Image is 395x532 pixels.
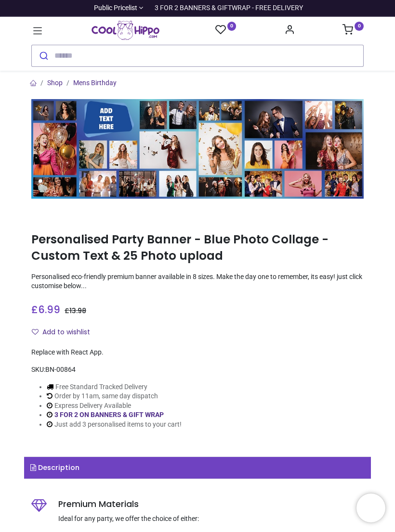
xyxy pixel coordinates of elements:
a: 0 [215,24,237,36]
a: Public Pricelist [92,3,144,13]
span: £ [31,303,60,317]
a: 0 [342,27,364,35]
sup: 0 [355,22,364,31]
li: Free Standard Tracked Delivery [47,382,182,392]
li: Order by 11am, same day dispatch [47,392,182,401]
i: Add to wishlist [32,329,39,335]
a: Account Info [284,27,295,35]
p: Personalised eco-friendly premium banner available in 8 sizes. Make the day one to remember, its ... [31,272,364,291]
img: Personalised Party Banner - Blue Photo Collage - Custom Text & 25 Photo upload [31,99,364,199]
img: Cool Hippo [92,21,159,40]
span: £ [65,306,86,316]
div: 3 FOR 2 BANNERS & GIFTWRAP - FREE DELIVERY [155,3,303,13]
span: Public Pricelist [94,3,137,13]
a: Shop [47,79,63,87]
span: 6.99 [38,303,60,317]
a: Description [24,457,371,479]
span: 13.98 [69,306,86,316]
p: Ideal for any party, we offer the choice of either: [58,514,364,524]
span: BN-00864 [45,366,76,373]
li: Just add 3 personalised items to your cart! [47,420,182,430]
a: Logo of Cool Hippo [92,21,159,40]
li: Express Delivery Available [47,401,182,411]
a: Mens Birthday [73,79,117,87]
button: Add to wishlistAdd to wishlist [31,324,98,341]
h1: Personalised Party Banner - Blue Photo Collage - Custom Text & 25 Photo upload [31,231,364,265]
div: SKU: [31,365,364,375]
div: Replace with React App. [31,348,364,357]
button: Submit [32,45,54,66]
h5: Premium Materials [58,498,364,510]
iframe: Brevo live chat [356,494,385,522]
a: 3 FOR 2 ON BANNERS & GIFT WRAP [54,411,164,418]
sup: 0 [227,22,237,31]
